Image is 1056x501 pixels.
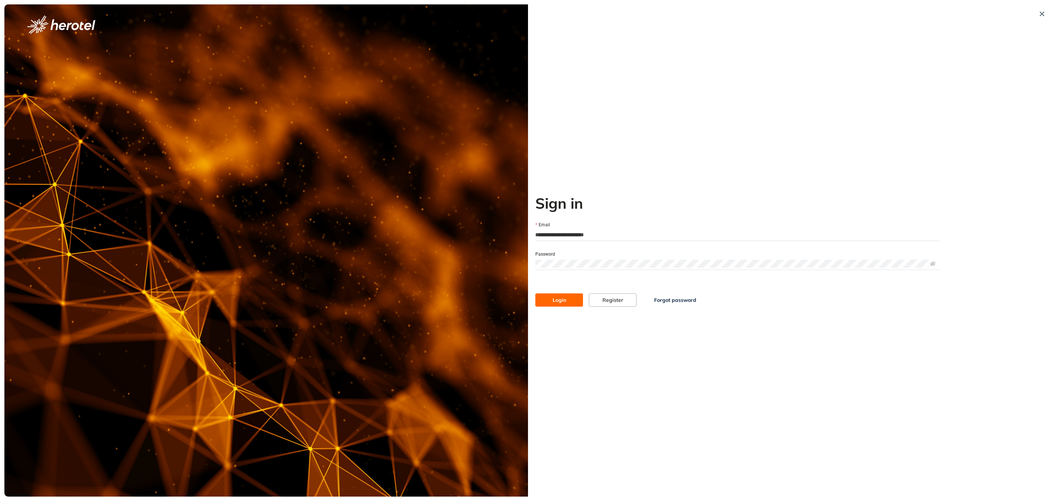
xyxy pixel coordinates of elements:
[535,251,555,258] label: Password
[27,15,95,34] img: logo
[930,261,935,266] span: eye-invisible
[535,222,550,228] label: Email
[535,293,583,307] button: Login
[535,229,939,240] input: Email
[4,4,528,497] img: cover image
[535,194,939,212] h2: Sign in
[589,293,637,307] button: Register
[15,15,107,34] button: logo
[642,293,708,307] button: Forgot password
[654,296,696,304] span: Forgot password
[602,296,623,304] span: Register
[535,260,929,268] input: Password
[553,296,566,304] span: Login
